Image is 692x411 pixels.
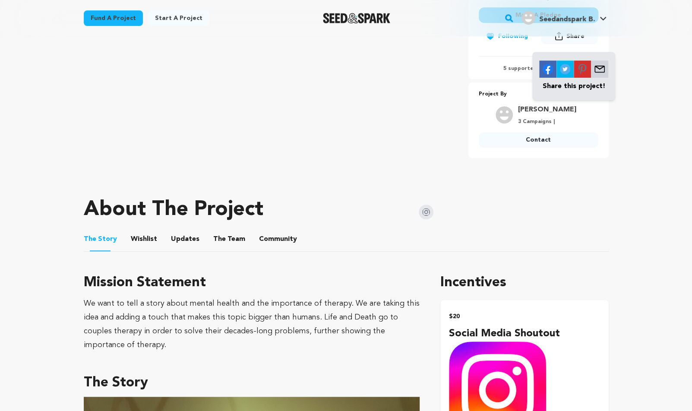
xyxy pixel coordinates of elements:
[574,60,591,78] img: Seed&Spark Pinterest Icon
[479,132,598,148] a: Contact
[213,234,226,244] span: The
[84,199,263,220] h1: About The Project
[521,11,594,25] div: Seedandspark B.'s Profile
[84,373,420,393] h3: The Story
[84,272,420,293] h3: Mission Statement
[148,10,209,26] a: Start a project
[84,10,143,26] a: Fund a project
[541,28,598,47] span: Share
[539,16,594,23] span: Seedandspark B.
[323,13,391,23] img: Seed&Spark Logo Dark Mode
[131,234,157,244] span: Wishlist
[213,234,245,244] span: Team
[84,234,117,244] span: Story
[520,9,608,25] a: Seedandspark B.'s Profile
[171,234,199,244] span: Updates
[259,234,297,244] span: Community
[84,297,420,352] div: We want to tell a story about mental health and the importance of therapy. We are taking this ide...
[556,60,574,78] img: Seed&Spark Twitter Icon
[591,60,608,78] img: Seed&Spark Envelope Icon
[518,118,576,125] p: 3 Campaigns |
[449,310,600,322] h2: $20
[521,11,535,25] img: user.png
[518,104,576,115] a: Goto VandeWalker Nicole profile
[479,65,598,72] p: 5 supporters | followers
[419,205,433,219] img: Seed&Spark Instagram Icon
[440,272,608,293] h1: Incentives
[323,13,391,23] a: Seed&Spark Homepage
[496,106,513,123] img: user.png
[84,234,96,244] span: The
[449,326,600,341] h4: Social Media Shoutout
[520,9,608,27] span: Seedandspark B.'s Profile
[479,89,598,99] p: Project By
[539,60,556,78] img: Seed&Spark Facebook Icon
[539,81,608,92] p: Share this project!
